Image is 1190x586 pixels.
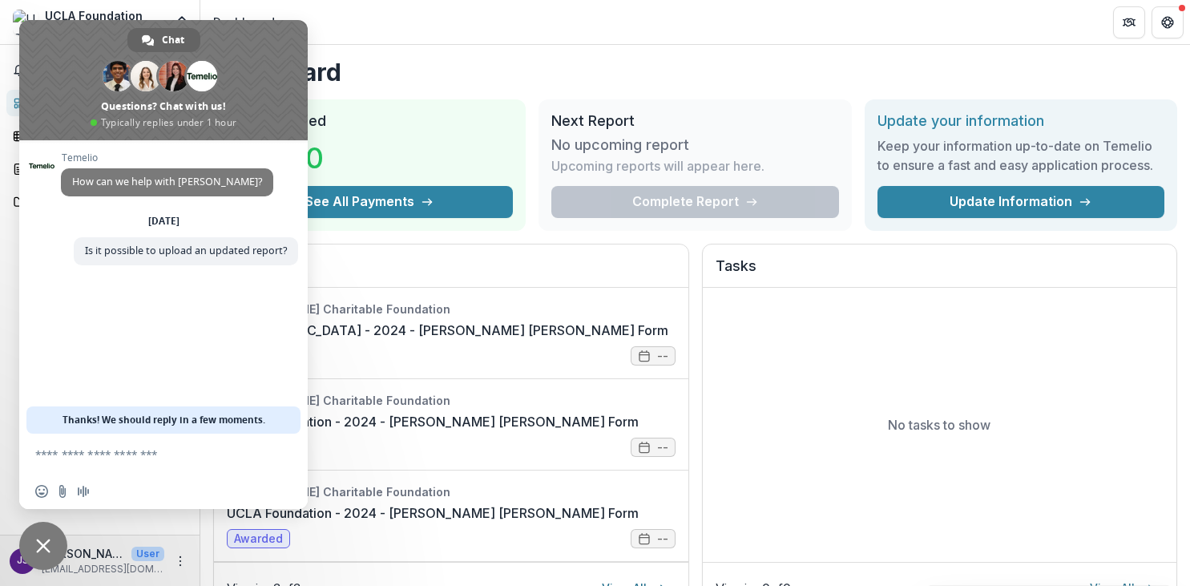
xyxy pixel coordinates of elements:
[17,556,29,566] div: Janice Shintaku
[127,28,200,52] a: Chat
[888,415,990,434] p: No tasks to show
[551,156,764,176] p: Upcoming reports will appear here.
[171,552,190,571] button: More
[213,14,275,30] div: Dashboard
[45,7,143,24] div: UCLA Foundation
[551,112,838,130] h2: Next Report
[551,136,689,154] h3: No upcoming report
[877,186,1164,218] a: Update Information
[227,412,639,431] a: UCLA Foundation - 2024 - [PERSON_NAME] [PERSON_NAME] Form
[77,485,90,498] span: Audio message
[226,112,513,130] h2: Total Awarded
[148,216,180,226] div: [DATE]
[6,156,193,182] a: Proposals
[227,257,676,288] h2: Proposals
[1113,6,1145,38] button: Partners
[6,188,193,215] a: Documents
[72,175,262,188] span: How can we help with [PERSON_NAME]?
[63,406,265,434] span: Thanks! We should reply in a few moments.
[716,257,1164,288] h2: Tasks
[13,10,38,35] img: UCLA Foundation
[227,321,668,340] a: [GEOGRAPHIC_DATA] - 2024 - [PERSON_NAME] [PERSON_NAME] Form
[877,136,1164,175] h3: Keep your information up-to-date on Temelio to ensure a fast and easy application process.
[56,485,69,498] span: Send a file
[19,522,67,570] a: Close chat
[226,186,513,218] button: See All Payments
[35,485,48,498] span: Insert an emoji
[6,90,193,116] a: Dashboard
[6,58,193,83] button: Notifications
[85,244,287,257] span: Is it possible to upload an updated report?
[61,152,273,164] span: Temelio
[35,434,260,474] textarea: Compose your message...
[213,58,1177,87] h1: Dashboard
[227,503,639,523] a: UCLA Foundation - 2024 - [PERSON_NAME] [PERSON_NAME] Form
[877,112,1164,130] h2: Update your information
[1152,6,1184,38] button: Get Help
[207,10,281,34] nav: breadcrumb
[42,562,164,576] p: [EMAIL_ADDRESS][DOMAIN_NAME]
[42,545,125,562] p: [PERSON_NAME]
[131,547,164,561] p: User
[162,28,184,52] span: Chat
[171,6,193,38] button: Open entity switcher
[6,123,193,149] a: Tasks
